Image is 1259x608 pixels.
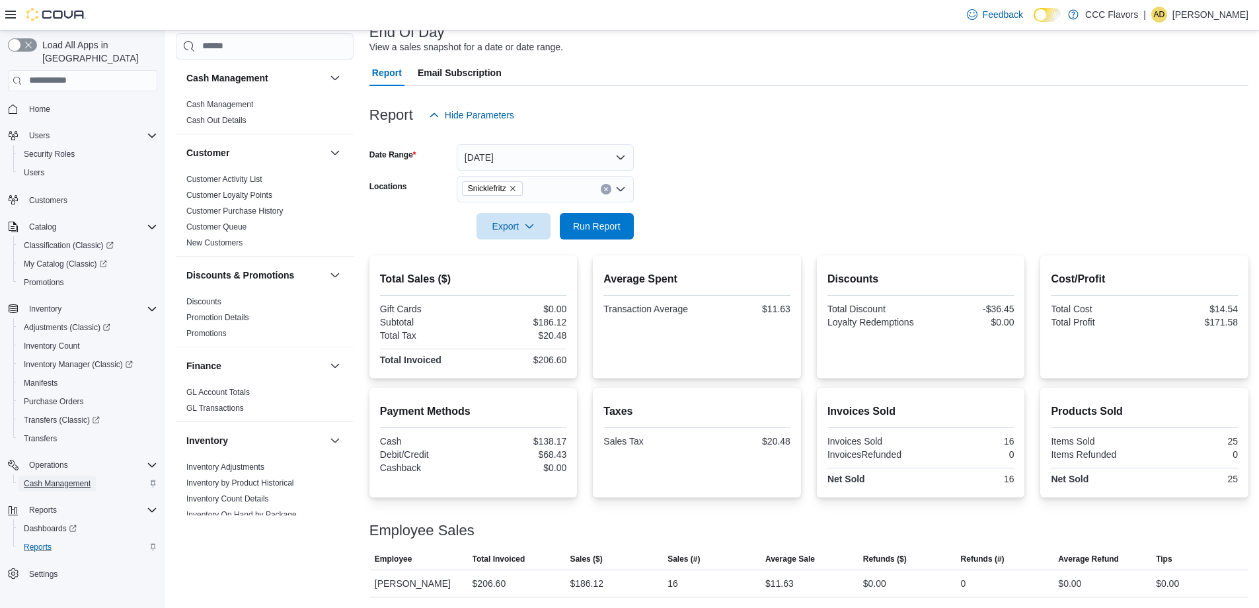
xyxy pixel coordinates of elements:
[3,99,163,118] button: Home
[24,101,56,117] a: Home
[186,434,228,447] h3: Inventory
[186,269,324,282] button: Discounts & Promotions
[19,275,157,290] span: Promotions
[24,566,63,582] a: Settings
[863,554,907,564] span: Refunds ($)
[19,431,157,447] span: Transfers
[3,300,163,318] button: Inventory
[827,449,918,460] div: InvoicesRefunded
[380,436,471,447] div: Cash
[13,392,163,411] button: Purchase Orders
[19,375,157,391] span: Manifests
[380,404,567,419] h2: Payment Methods
[3,218,163,236] button: Catalog
[19,238,157,253] span: Classification (Classic)
[1143,7,1146,22] p: |
[24,101,157,117] span: Home
[476,436,566,447] div: $138.17
[19,521,157,537] span: Dashboards
[186,100,253,109] a: Cash Management
[603,436,694,447] div: Sales Tax
[24,457,157,473] span: Operations
[983,8,1023,21] span: Feedback
[3,456,163,474] button: Operations
[560,213,634,239] button: Run Report
[24,219,157,235] span: Catalog
[24,457,73,473] button: Operations
[1051,404,1238,419] h2: Products Sold
[29,130,50,141] span: Users
[13,145,163,163] button: Security Roles
[19,476,157,492] span: Cash Management
[19,357,157,372] span: Inventory Manager (Classic)
[24,128,157,144] span: Users
[29,195,67,206] span: Customers
[186,404,244,413] a: GL Transactions
[13,255,163,273] a: My Catalog (Classic)
[13,374,163,392] button: Manifests
[1151,7,1167,22] div: Andrea Derosier
[24,240,114,251] span: Classification (Classic)
[29,505,57,515] span: Reports
[186,222,247,232] a: Customer Queue
[476,330,566,341] div: $20.48
[19,238,119,253] a: Classification (Classic)
[19,165,157,181] span: Users
[19,320,116,335] a: Adjustments (Classic)
[601,184,611,195] button: Clear input
[603,271,790,287] h2: Average Spent
[24,378,57,388] span: Manifests
[369,24,445,40] h3: End Of Day
[369,150,416,160] label: Date Range
[176,171,354,256] div: Customer
[418,60,502,86] span: Email Subscription
[186,115,247,126] span: Cash Out Details
[24,277,64,288] span: Promotions
[19,431,62,447] a: Transfers
[424,102,519,128] button: Hide Parameters
[1051,271,1238,287] h2: Cost/Profit
[1058,554,1119,564] span: Average Refund
[186,206,284,216] a: Customer Purchase History
[372,60,402,86] span: Report
[962,1,1028,28] a: Feedback
[19,476,96,492] a: Cash Management
[186,296,221,307] span: Discounts
[923,449,1014,460] div: 0
[509,185,517,193] button: Remove Snicklefritz from selection in this group
[37,38,157,65] span: Load All Apps in [GEOGRAPHIC_DATA]
[668,554,700,564] span: Sales (#)
[24,128,55,144] button: Users
[186,359,221,372] h3: Finance
[24,415,100,425] span: Transfers (Classic)
[1051,317,1141,327] div: Total Profit
[1147,449,1238,460] div: 0
[603,404,790,419] h2: Taxes
[476,355,566,365] div: $206.60
[327,267,343,283] button: Discounts & Promotions
[19,375,63,391] a: Manifests
[24,301,67,317] button: Inventory
[603,304,694,314] div: Transaction Average
[19,275,69,290] a: Promotions
[19,357,138,372] a: Inventory Manager (Classic)
[186,222,247,232] span: Customer Queue
[24,566,157,582] span: Settings
[24,193,73,208] a: Customers
[473,576,506,591] div: $206.60
[186,297,221,306] a: Discounts
[19,521,82,537] a: Dashboards
[1051,436,1141,447] div: Items Sold
[176,384,354,421] div: Finance
[24,167,44,178] span: Users
[380,449,471,460] div: Debit/Credit
[380,462,471,473] div: Cashback
[19,412,105,428] a: Transfers (Classic)
[186,175,262,184] a: Customer Activity List
[765,554,815,564] span: Average Sale
[445,109,514,122] span: Hide Parameters
[19,394,89,410] a: Purchase Orders
[462,181,523,196] span: Snicklefritz
[24,396,84,407] span: Purchase Orders
[186,509,297,520] span: Inventory On Hand by Package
